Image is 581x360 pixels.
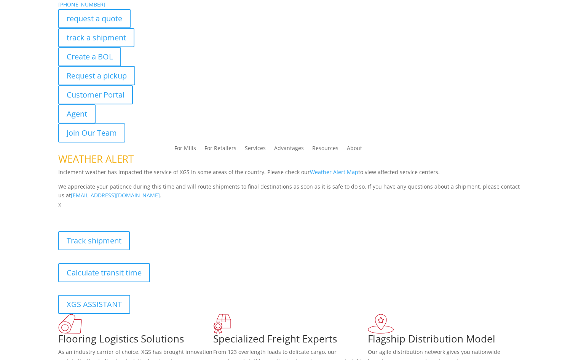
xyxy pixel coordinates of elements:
[58,47,121,66] a: Create a BOL
[58,1,105,8] a: [PHONE_NUMBER]
[368,334,523,347] h1: Flagship Distribution Model
[213,334,368,347] h1: Specialized Freight Experts
[58,314,82,334] img: xgs-icon-total-supply-chain-intelligence-red
[58,28,134,47] a: track a shipment
[174,146,196,154] a: For Mills
[204,146,236,154] a: For Retailers
[58,85,133,104] a: Customer Portal
[274,146,304,154] a: Advantages
[58,66,135,85] a: Request a pickup
[213,314,231,334] img: xgs-icon-focused-on-flooring-red
[58,210,228,218] b: Visibility, transparency, and control for your entire supply chain.
[58,123,125,142] a: Join Our Team
[58,9,131,28] a: request a quote
[58,334,213,347] h1: Flooring Logistics Solutions
[58,182,523,200] p: We appreciate your patience during this time and will route shipments to final destinations as so...
[58,231,130,250] a: Track shipment
[58,200,523,209] p: x
[368,314,394,334] img: xgs-icon-flagship-distribution-model-red
[347,146,362,154] a: About
[71,192,160,199] a: [EMAIL_ADDRESS][DOMAIN_NAME]
[58,168,523,182] p: Inclement weather has impacted the service of XGS in some areas of the country. Please check our ...
[312,146,338,154] a: Resources
[58,263,150,282] a: Calculate transit time
[58,152,134,166] span: WEATHER ALERT
[58,295,130,314] a: XGS ASSISTANT
[245,146,266,154] a: Services
[58,104,96,123] a: Agent
[310,168,358,176] a: Weather Alert Map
